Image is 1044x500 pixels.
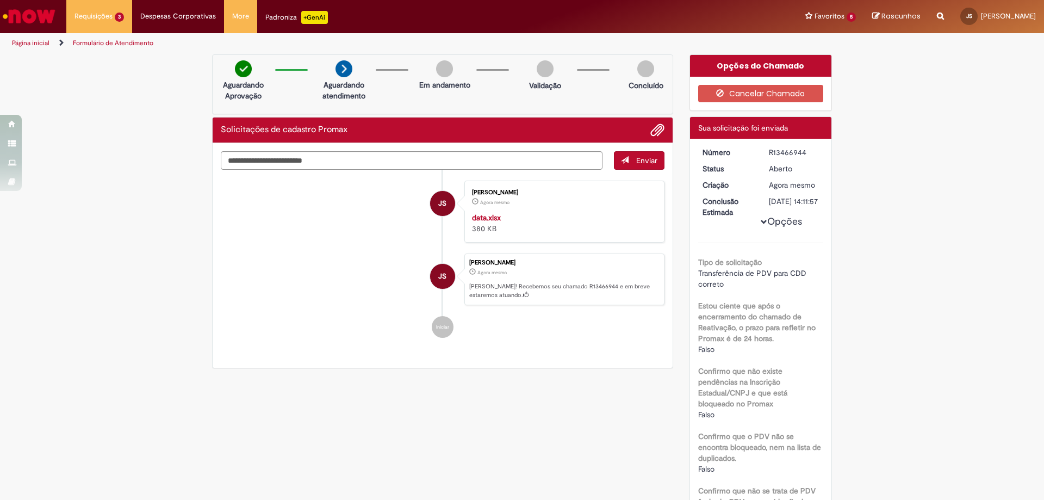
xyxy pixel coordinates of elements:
[981,11,1036,21] span: [PERSON_NAME]
[650,123,664,137] button: Adicionar anexos
[335,60,352,77] img: arrow-next.png
[480,199,509,206] span: Agora mesmo
[235,60,252,77] img: check-circle-green.png
[636,156,657,165] span: Enviar
[698,344,714,354] span: Falso
[769,147,819,158] div: R13466944
[614,151,664,170] button: Enviar
[436,60,453,77] img: img-circle-grey.png
[529,80,561,91] p: Validação
[301,11,328,24] p: +GenAi
[881,11,921,21] span: Rascunhos
[815,11,844,22] span: Favoritos
[140,11,216,22] span: Despesas Corporativas
[438,190,446,217] span: JS
[847,13,856,22] span: 5
[629,80,663,91] p: Concluído
[221,254,664,306] li: João da Silva
[698,366,787,409] b: Confirmo que não existe pendências na Inscrição Estadual/CNPJ e que está bloqueado no Promax
[698,301,816,343] b: Estou ciente que após o encerramento do chamado de Reativação, o prazo para refletir no Promax é ...
[637,60,654,77] img: img-circle-grey.png
[769,180,815,190] span: Agora mesmo
[480,199,509,206] time: 01/09/2025 10:11:42
[472,212,653,234] div: 380 KB
[74,11,113,22] span: Requisições
[469,260,658,266] div: [PERSON_NAME]
[694,147,761,158] dt: Número
[438,263,446,289] span: JS
[419,79,470,90] p: Em andamento
[698,410,714,419] span: Falso
[469,282,658,299] p: [PERSON_NAME]! Recebemos seu chamado R13466944 e em breve estaremos atuando.
[698,85,824,102] button: Cancelar Chamado
[698,431,821,463] b: Confirmo que o PDV não se encontra bloqueado, nem na lista de duplicados.
[690,55,832,77] div: Opções do Chamado
[769,180,819,190] div: 01/09/2025 10:11:48
[966,13,972,20] span: JS
[694,196,761,218] dt: Conclusão Estimada
[698,123,788,133] span: Sua solicitação foi enviada
[318,79,370,101] p: Aguardando atendimento
[73,39,153,47] a: Formulário de Atendimento
[477,269,507,276] time: 01/09/2025 10:11:48
[698,464,714,474] span: Falso
[217,79,270,101] p: Aguardando Aprovação
[472,189,653,196] div: [PERSON_NAME]
[265,11,328,24] div: Padroniza
[537,60,554,77] img: img-circle-grey.png
[694,163,761,174] dt: Status
[472,213,501,223] a: data.xlsx
[698,257,762,267] b: Tipo de solicitação
[8,33,688,53] ul: Trilhas de página
[872,11,921,22] a: Rascunhos
[698,268,809,289] span: Transferência de PDV para CDD correto
[477,269,507,276] span: Agora mesmo
[221,170,664,349] ul: Histórico de tíquete
[12,39,49,47] a: Página inicial
[1,5,57,27] img: ServiceNow
[221,151,602,170] textarea: Digite sua mensagem aqui...
[430,264,455,289] div: João da Silva
[769,163,819,174] div: Aberto
[221,125,347,135] h2: Solicitações de cadastro Promax Histórico de tíquete
[232,11,249,22] span: More
[694,180,761,190] dt: Criação
[115,13,124,22] span: 3
[430,191,455,216] div: João da Silva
